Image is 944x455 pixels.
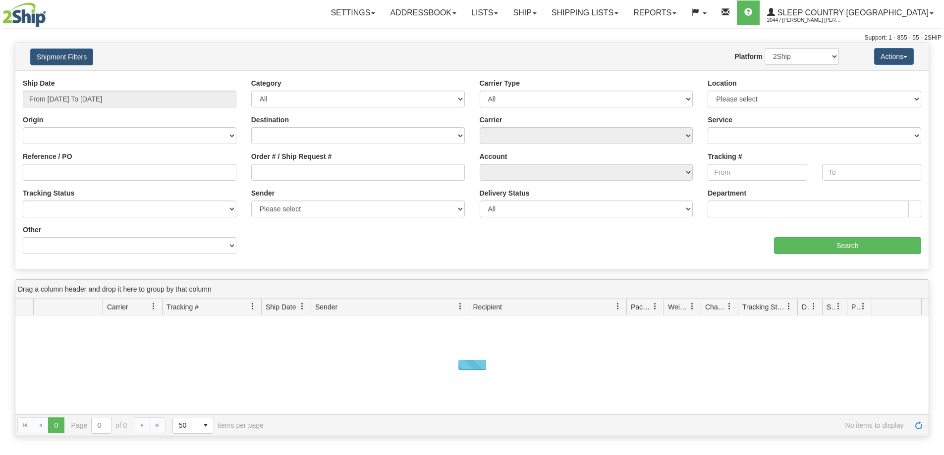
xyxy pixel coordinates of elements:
a: Shipment Issues filter column settings [830,298,847,315]
span: Carrier [107,302,128,312]
label: Reference / PO [23,152,72,161]
a: Charge filter column settings [721,298,738,315]
span: Pickup Status [851,302,860,312]
span: 50 [179,420,192,430]
a: Carrier filter column settings [145,298,162,315]
label: Carrier Type [480,78,520,88]
a: Recipient filter column settings [610,298,626,315]
a: Reports [626,0,684,25]
span: Charge [705,302,726,312]
button: Shipment Filters [30,49,93,65]
a: Refresh [911,417,927,433]
label: Destination [251,115,289,125]
a: Addressbook [383,0,464,25]
input: Search [774,237,921,254]
span: No items to display [278,421,904,429]
div: grid grouping header [15,280,929,299]
img: logo2044.jpg [2,2,46,27]
label: Service [708,115,732,125]
label: Carrier [480,115,502,125]
a: Delivery Status filter column settings [805,298,822,315]
a: Sleep Country [GEOGRAPHIC_DATA] 2044 / [PERSON_NAME] [PERSON_NAME] [760,0,941,25]
label: Order # / Ship Request # [251,152,332,161]
a: Lists [464,0,505,25]
a: Settings [323,0,383,25]
label: Sender [251,188,275,198]
a: Pickup Status filter column settings [855,298,872,315]
label: Tracking # [708,152,742,161]
a: Ship Date filter column settings [294,298,311,315]
a: Packages filter column settings [647,298,664,315]
span: Weight [668,302,689,312]
span: Delivery Status [802,302,810,312]
span: Page sizes drop down [172,417,214,434]
a: Weight filter column settings [684,298,701,315]
span: Recipient [473,302,502,312]
label: Origin [23,115,43,125]
span: items per page [172,417,264,434]
span: Packages [631,302,652,312]
a: Sender filter column settings [452,298,469,315]
span: 2044 / [PERSON_NAME] [PERSON_NAME] [767,15,841,25]
span: Tracking Status [742,302,785,312]
span: Shipment Issues [827,302,835,312]
span: Page of 0 [71,417,127,434]
iframe: chat widget [921,177,943,278]
label: Account [480,152,507,161]
input: From [708,164,807,181]
label: Tracking Status [23,188,74,198]
a: Tracking Status filter column settings [780,298,797,315]
label: Category [251,78,281,88]
span: Page 0 [48,417,64,433]
input: To [822,164,921,181]
span: Sender [315,302,337,312]
a: Tracking # filter column settings [244,298,261,315]
span: Ship Date [266,302,296,312]
label: Platform [734,51,763,61]
label: Ship Date [23,78,55,88]
span: Tracking # [167,302,199,312]
label: Delivery Status [480,188,530,198]
span: select [198,417,214,433]
label: Department [708,188,746,198]
span: Sleep Country [GEOGRAPHIC_DATA] [775,8,929,17]
label: Other [23,225,41,235]
label: Location [708,78,736,88]
a: Shipping lists [544,0,626,25]
a: Ship [505,0,544,25]
div: Support: 1 - 855 - 55 - 2SHIP [2,34,942,42]
button: Actions [874,48,914,65]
